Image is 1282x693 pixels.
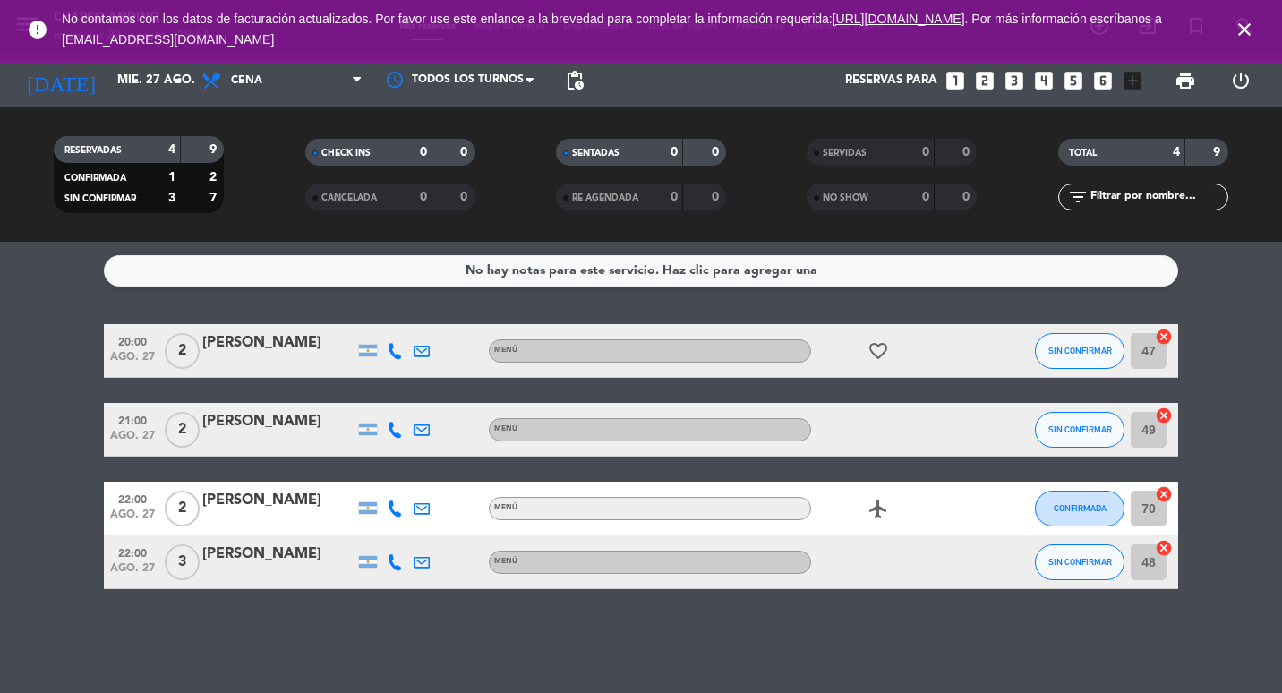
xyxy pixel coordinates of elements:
strong: 0 [962,191,973,203]
span: Reservas para [845,73,937,88]
strong: 0 [460,191,471,203]
strong: 4 [168,143,175,156]
span: ago. 27 [110,562,155,583]
i: looks_one [944,69,967,92]
i: looks_5 [1062,69,1085,92]
strong: 4 [1173,146,1180,158]
span: NO SHOW [823,193,868,202]
span: SIN CONFIRMAR [1048,424,1112,434]
i: looks_two [973,69,996,92]
div: [PERSON_NAME] [202,543,355,566]
span: print [1175,70,1196,91]
strong: 0 [712,191,722,203]
span: RE AGENDADA [572,193,638,202]
span: No contamos con los datos de facturación actualizados. Por favor use este enlance a la brevedad p... [62,12,1162,47]
span: SERVIDAS [823,149,867,158]
strong: 2 [209,171,220,184]
span: CONFIRMADA [1054,503,1107,513]
span: 2 [165,491,200,526]
span: pending_actions [564,70,585,91]
i: add_box [1121,69,1144,92]
strong: 0 [671,146,678,158]
span: 21:00 [110,409,155,430]
span: 22:00 [110,542,155,562]
i: power_settings_new [1230,70,1252,91]
span: ago. 27 [110,509,155,529]
span: ago. 27 [110,351,155,372]
span: SIN CONFIRMAR [1048,346,1112,355]
i: airplanemode_active [867,498,889,519]
span: TOTAL [1069,149,1097,158]
strong: 0 [671,191,678,203]
strong: 0 [922,191,929,203]
span: 3 [165,544,200,580]
strong: 7 [209,192,220,204]
button: SIN CONFIRMAR [1035,333,1124,369]
i: filter_list [1067,186,1089,208]
i: [DATE] [13,61,108,100]
span: MENÚ [494,425,517,432]
div: No hay notas para este servicio. Haz clic para agregar una [466,261,817,281]
button: CONFIRMADA [1035,491,1124,526]
div: [PERSON_NAME] [202,489,355,512]
button: SIN CONFIRMAR [1035,412,1124,448]
i: favorite_border [867,340,889,362]
span: 20:00 [110,330,155,351]
span: MENÚ [494,504,517,511]
div: [PERSON_NAME] [202,410,355,433]
span: CONFIRMADA [64,174,126,183]
input: Filtrar por nombre... [1089,187,1227,207]
i: looks_3 [1003,69,1026,92]
strong: 0 [922,146,929,158]
i: looks_4 [1032,69,1056,92]
i: cancel [1155,406,1173,424]
i: error [27,19,48,40]
span: Cena [231,74,262,87]
span: SIN CONFIRMAR [1048,557,1112,567]
div: [PERSON_NAME] [202,331,355,355]
strong: 9 [1213,146,1224,158]
i: arrow_drop_down [167,70,188,91]
strong: 0 [420,146,427,158]
span: CANCELADA [321,193,377,202]
strong: 9 [209,143,220,156]
i: cancel [1155,485,1173,503]
span: 22:00 [110,488,155,509]
span: MENÚ [494,558,517,565]
strong: 0 [712,146,722,158]
span: MENÚ [494,346,517,354]
a: [URL][DOMAIN_NAME] [833,12,965,26]
i: cancel [1155,539,1173,557]
i: cancel [1155,328,1173,346]
strong: 0 [460,146,471,158]
button: SIN CONFIRMAR [1035,544,1124,580]
span: 2 [165,412,200,448]
i: close [1234,19,1255,40]
strong: 3 [168,192,175,204]
span: RESERVADAS [64,146,122,155]
span: SENTADAS [572,149,620,158]
a: . Por más información escríbanos a [EMAIL_ADDRESS][DOMAIN_NAME] [62,12,1162,47]
span: 2 [165,333,200,369]
strong: 1 [168,171,175,184]
span: CHECK INS [321,149,371,158]
span: SIN CONFIRMAR [64,194,136,203]
span: ago. 27 [110,430,155,450]
div: LOG OUT [1213,54,1269,107]
i: looks_6 [1091,69,1115,92]
strong: 0 [962,146,973,158]
strong: 0 [420,191,427,203]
